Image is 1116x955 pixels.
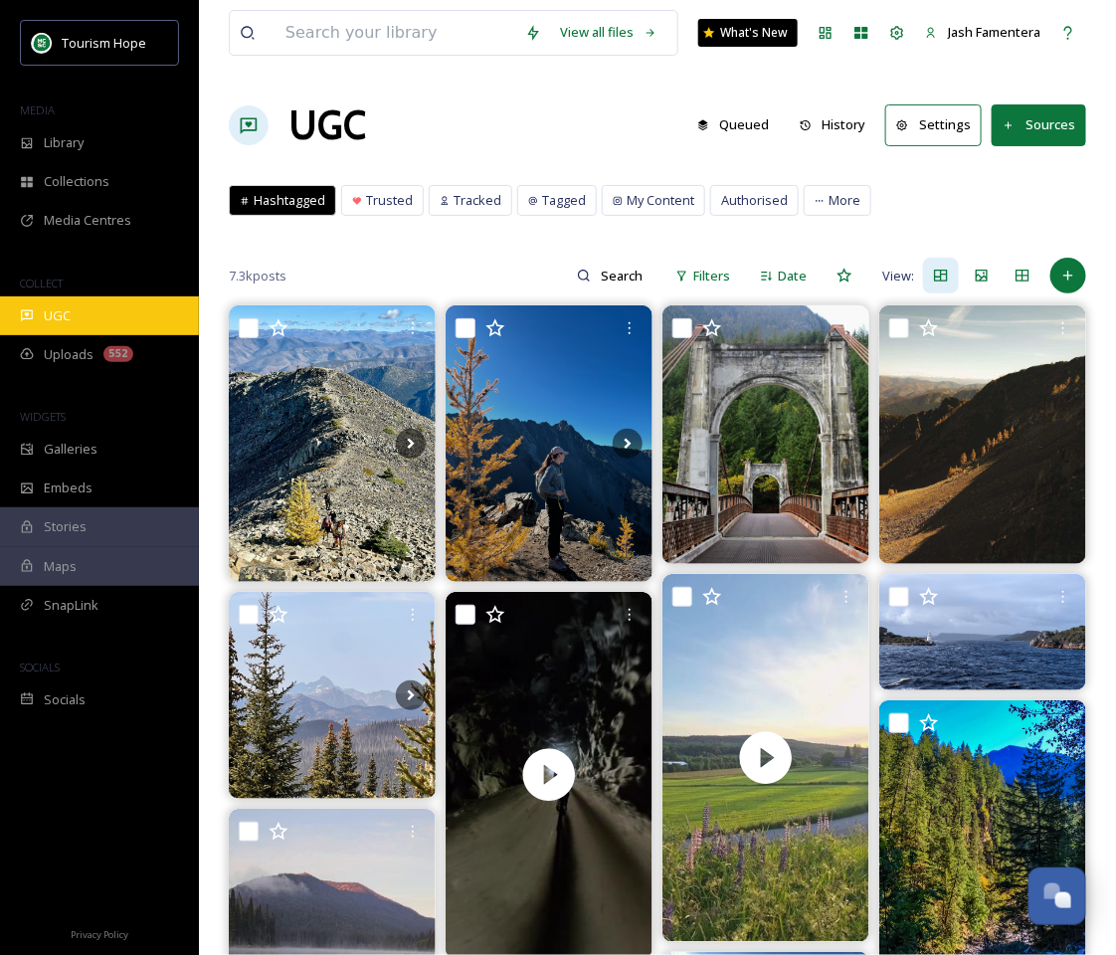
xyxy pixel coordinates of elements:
img: Hell's Gate... The entrance to Macquarie Harbour. #tasmaniaroadtrip2025 #gordonrivercruises #ligh... [879,574,1086,690]
span: Date [778,267,807,286]
span: My Content [627,191,694,210]
span: Uploads [44,345,93,364]
span: Privacy Policy [71,928,128,941]
button: Settings [885,104,982,145]
span: Stories [44,517,87,536]
span: Embeds [44,478,93,497]
img: #HistoricBridges #HistoricBridgesOfBC #BeautifulBritishColumbia #Bridges #SuspensionBridge #BCRoa... [662,305,869,564]
a: Privacy Policy [71,921,128,945]
span: 7.3k posts [229,267,286,286]
img: Made our way up to Frosty Mountain to see the larches 🌲🌲 Larches are one of the few conifers that... [446,305,652,581]
span: Jash Famentera [948,23,1040,41]
span: WIDGETS [20,409,66,424]
img: logo.png [32,33,52,53]
span: Galleries [44,440,97,459]
span: COLLECT [20,276,63,290]
a: What's New [698,19,798,47]
a: Queued [687,105,790,144]
span: Hashtagged [254,191,325,210]
span: Socials [44,690,86,709]
img: #manningpark #beautifulbc #canada🇨🇦 #hikingadventures [229,592,436,799]
span: Tracked [454,191,501,210]
img: Feeling larch and in charge! 🍂🍃🍁 (If you don’t get my tree pun, then beat it! 🌲) 📍MNT Frosty @ ma... [229,305,436,581]
a: History [790,105,886,144]
span: SnapLink [44,596,98,615]
button: Queued [687,105,780,144]
div: 552 [103,346,133,362]
button: Open Chat [1028,867,1086,925]
a: Settings [885,104,992,145]
img: Golden moments among golden larch trees ✨🌲 #beautifulbc #explorebc #fall #fallcolors #beautifulbc... [879,305,1086,564]
span: Authorised [721,191,788,210]
input: Search [591,256,655,295]
span: Collections [44,172,109,191]
span: Tourism Hope [62,34,146,52]
span: MEDIA [20,102,55,117]
span: Library [44,133,84,152]
input: Search your library [276,11,515,55]
span: View: [882,267,914,286]
span: Trusted [366,191,413,210]
span: Tagged [542,191,586,210]
span: UGC [44,306,71,325]
img: thumbnail [662,574,869,942]
span: More [829,191,860,210]
button: Sources [992,104,1086,145]
button: History [790,105,876,144]
span: Media Centres [44,211,131,230]
video: Summer memories from Ullånger (And me with my Rambo knife 🤣🥷🗡🌲) #rambofirstblood #femalerambo #ra... [662,574,869,942]
a: Jash Famentera [915,13,1050,52]
span: Maps [44,557,77,576]
span: SOCIALS [20,660,60,674]
a: UGC [288,95,366,155]
a: View all files [551,13,667,52]
span: Filters [693,267,730,286]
